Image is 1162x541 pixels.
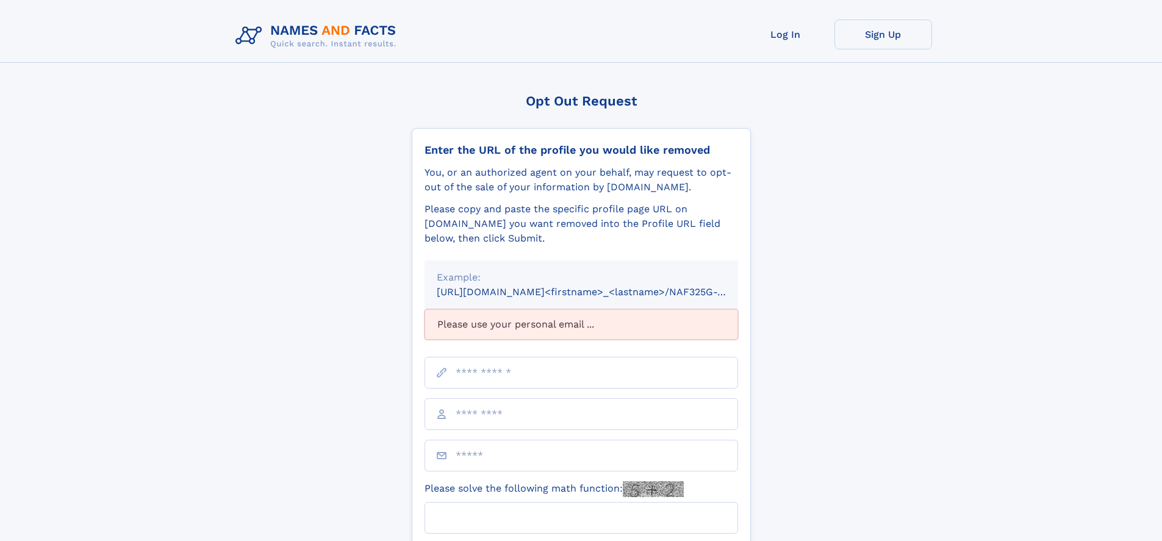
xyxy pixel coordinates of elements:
div: You, or an authorized agent on your behalf, may request to opt-out of the sale of your informatio... [425,165,738,195]
div: Please use your personal email ... [425,309,738,340]
div: Enter the URL of the profile you would like removed [425,143,738,157]
div: Opt Out Request [412,93,751,109]
a: Sign Up [834,20,932,49]
div: Please copy and paste the specific profile page URL on [DOMAIN_NAME] you want removed into the Pr... [425,202,738,246]
a: Log In [737,20,834,49]
small: [URL][DOMAIN_NAME]<firstname>_<lastname>/NAF325G-xxxxxxxx [437,286,761,298]
img: Logo Names and Facts [231,20,406,52]
div: Example: [437,270,726,285]
label: Please solve the following math function: [425,481,684,497]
